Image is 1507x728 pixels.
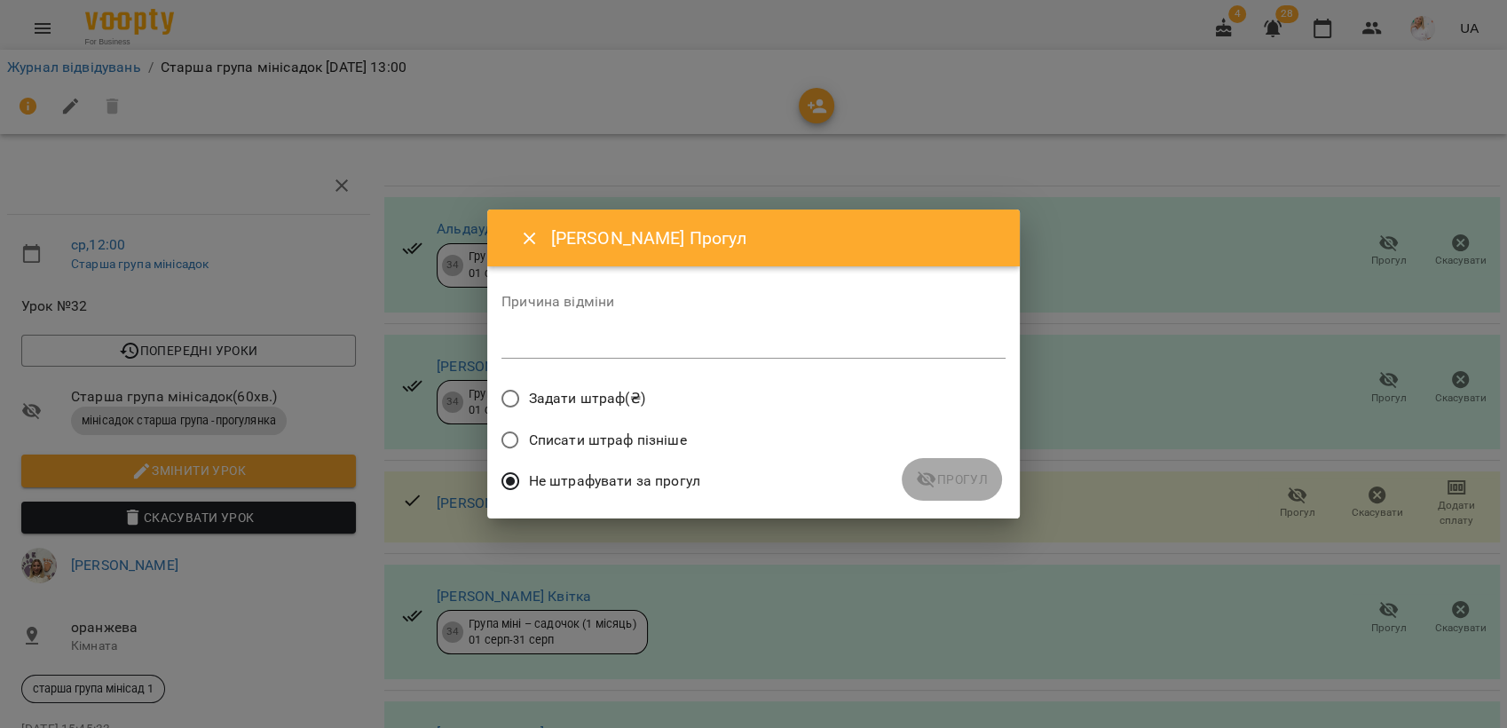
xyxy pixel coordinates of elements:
span: Не штрафувати за прогул [529,471,700,492]
span: Списати штраф пізніше [529,430,687,451]
button: Close [509,218,551,260]
label: Причина відміни [501,295,1006,309]
span: Задати штраф(₴) [529,388,645,409]
h6: [PERSON_NAME] Прогул [551,225,998,252]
